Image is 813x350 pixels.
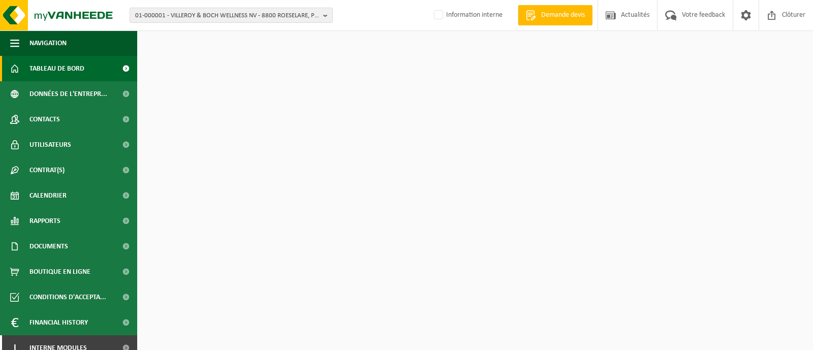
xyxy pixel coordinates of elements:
span: Tableau de bord [29,56,84,81]
span: Conditions d'accepta... [29,284,106,310]
span: Utilisateurs [29,132,71,157]
span: Demande devis [539,10,587,20]
span: Rapports [29,208,60,234]
label: Information interne [432,8,503,23]
span: Boutique en ligne [29,259,90,284]
a: Demande devis [518,5,592,25]
span: Financial History [29,310,88,335]
span: 01-000001 - VILLEROY & BOCH WELLNESS NV - 8800 ROESELARE, POPULIERSTRAAT 1 [135,8,319,23]
span: Navigation [29,30,67,56]
span: Données de l'entrepr... [29,81,107,107]
span: Contrat(s) [29,157,65,183]
span: Contacts [29,107,60,132]
span: Documents [29,234,68,259]
button: 01-000001 - VILLEROY & BOCH WELLNESS NV - 8800 ROESELARE, POPULIERSTRAAT 1 [130,8,333,23]
span: Calendrier [29,183,67,208]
